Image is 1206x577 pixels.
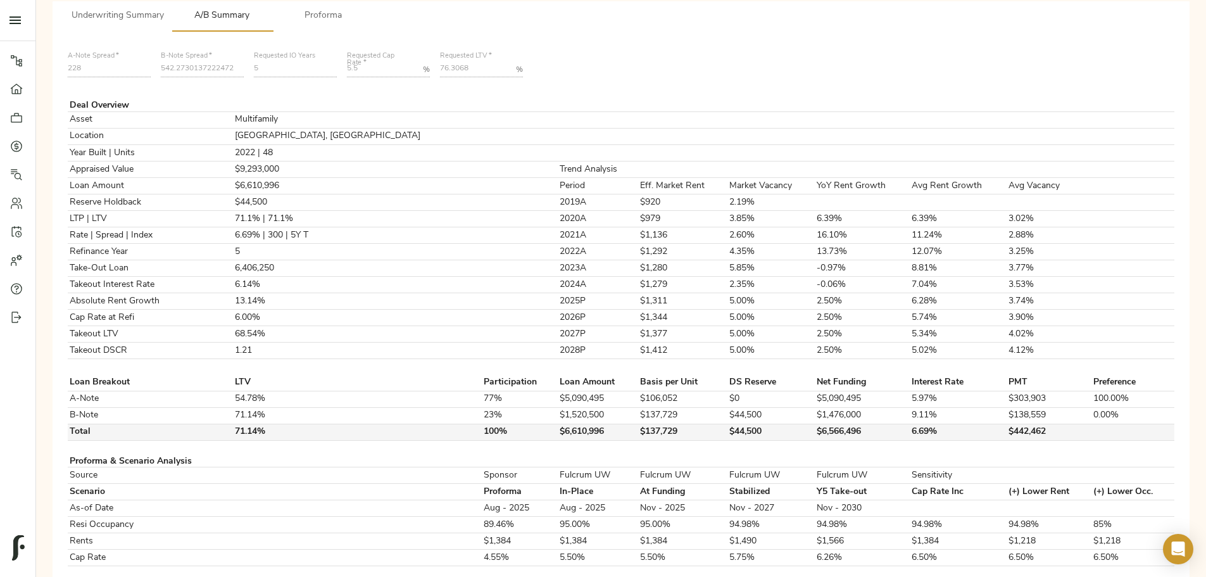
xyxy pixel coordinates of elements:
[815,244,910,260] td: 13.73%
[68,194,233,211] td: Reserve Holdback
[910,343,1007,359] td: 5.02%
[639,178,728,194] td: Eff. Market Rent
[910,293,1007,310] td: 6.28%
[558,162,639,178] td: Trend Analysis
[482,391,558,407] td: 77%
[233,343,482,359] td: 1.21
[910,517,1007,533] td: 94.98%
[233,424,482,440] td: 71.14%
[68,101,233,112] td: Deal Overview
[910,260,1007,277] td: 8.81%
[1007,424,1091,440] td: $442,462
[516,64,523,75] p: %
[639,194,728,211] td: $920
[1091,484,1174,500] td: (+) Lower Occ.
[1007,293,1091,310] td: 3.74%
[68,53,118,60] label: A-Note Spread
[68,293,233,310] td: Absolute Rent Growth
[728,375,815,391] td: DS Reserve
[728,244,815,260] td: 4.35%
[12,535,25,561] img: logo
[482,484,558,500] td: Proforma
[815,277,910,293] td: -0.06%
[233,211,482,227] td: 71.1% | 71.1%
[68,310,233,326] td: Cap Rate at Refi
[728,500,815,517] td: Nov - 2027
[558,375,639,391] td: Loan Amount
[728,533,815,550] td: $1,490
[558,407,639,424] td: $1,520,500
[639,260,728,277] td: $1,280
[179,8,265,24] span: A/B Summary
[815,178,910,194] td: YoY Rent Growth
[639,211,728,227] td: $979
[233,391,482,407] td: 54.78%
[910,277,1007,293] td: 7.04%
[728,467,815,484] td: Fulcrum UW
[910,310,1007,326] td: 5.74%
[233,310,482,326] td: 6.00%
[910,533,1007,550] td: $1,384
[910,467,1007,484] td: Sensitivity
[68,128,233,144] td: Location
[233,407,482,424] td: 71.14%
[639,467,728,484] td: Fulcrum UW
[910,211,1007,227] td: 6.39%
[639,424,728,440] td: $137,729
[910,326,1007,343] td: 5.34%
[558,424,639,440] td: $6,610,996
[910,550,1007,566] td: 6.50%
[558,391,639,407] td: $5,090,495
[1091,375,1174,391] td: Preference
[68,500,233,517] td: As-of Date
[68,211,233,227] td: LTP | LTV
[233,178,482,194] td: $6,610,996
[233,162,482,178] td: $9,293,000
[68,162,233,178] td: Appraised Value
[728,550,815,566] td: 5.75%
[233,145,482,162] td: 2022 | 48
[558,484,639,500] td: In-Place
[910,244,1007,260] td: 12.07%
[68,407,233,424] td: B-Note
[233,326,482,343] td: 68.54%
[639,293,728,310] td: $1,311
[1091,550,1174,566] td: 6.50%
[1007,533,1091,550] td: $1,218
[161,53,211,60] label: B-Note Spread
[815,533,910,550] td: $1,566
[1007,550,1091,566] td: 6.50%
[639,550,728,566] td: 5.50%
[68,467,233,484] td: Source
[639,310,728,326] td: $1,344
[1007,310,1091,326] td: 3.90%
[639,227,728,244] td: $1,136
[815,500,910,517] td: Nov - 2030
[68,178,233,194] td: Loan Amount
[815,211,910,227] td: 6.39%
[482,424,558,440] td: 100%
[639,277,728,293] td: $1,279
[910,178,1007,194] td: Avg Rent Growth
[1007,343,1091,359] td: 4.12%
[68,391,233,407] td: A-Note
[68,260,233,277] td: Take-Out Loan
[558,277,639,293] td: 2024A
[482,407,558,424] td: 23%
[1007,391,1091,407] td: $303,903
[68,145,233,162] td: Year Built | Units
[639,343,728,359] td: $1,412
[233,128,482,144] td: [GEOGRAPHIC_DATA], [GEOGRAPHIC_DATA]
[68,227,233,244] td: Rate | Spread | Index
[254,53,315,60] label: Requested IO Years
[815,375,910,391] td: Net Funding
[68,244,233,260] td: Refinance Year
[728,260,815,277] td: 5.85%
[728,391,815,407] td: $0
[910,227,1007,244] td: 11.24%
[233,227,482,244] td: 6.69% | 300 | 5Y T
[558,343,639,359] td: 2028P
[558,326,639,343] td: 2027P
[233,194,482,211] td: $44,500
[728,407,815,424] td: $44,500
